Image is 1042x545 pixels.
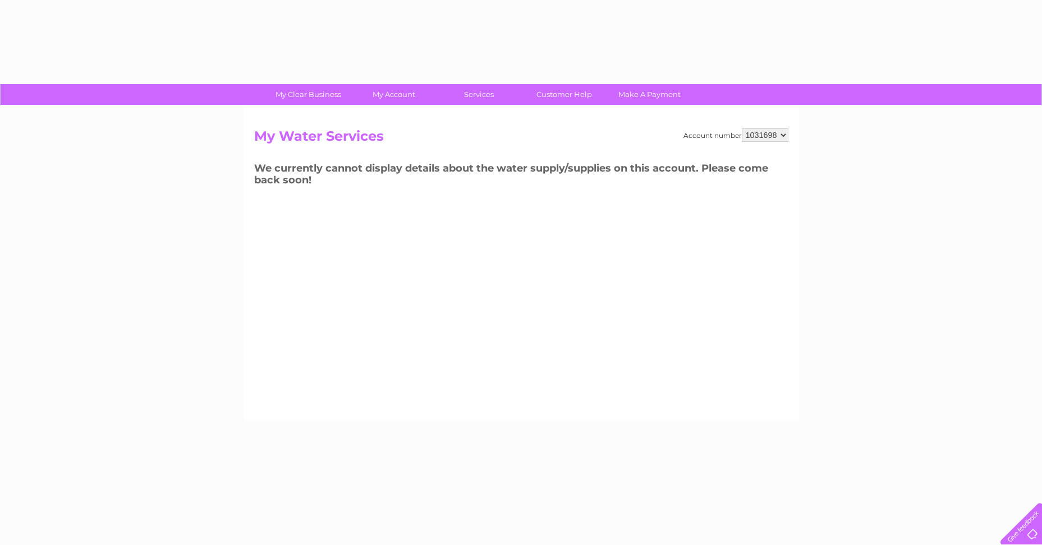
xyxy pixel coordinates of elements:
a: Make A Payment [603,84,696,105]
a: Services [433,84,525,105]
h2: My Water Services [254,128,788,150]
div: Account number [683,128,788,142]
a: Customer Help [518,84,610,105]
a: My Clear Business [262,84,355,105]
h3: We currently cannot display details about the water supply/supplies on this account. Please come ... [254,160,788,191]
a: My Account [347,84,440,105]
